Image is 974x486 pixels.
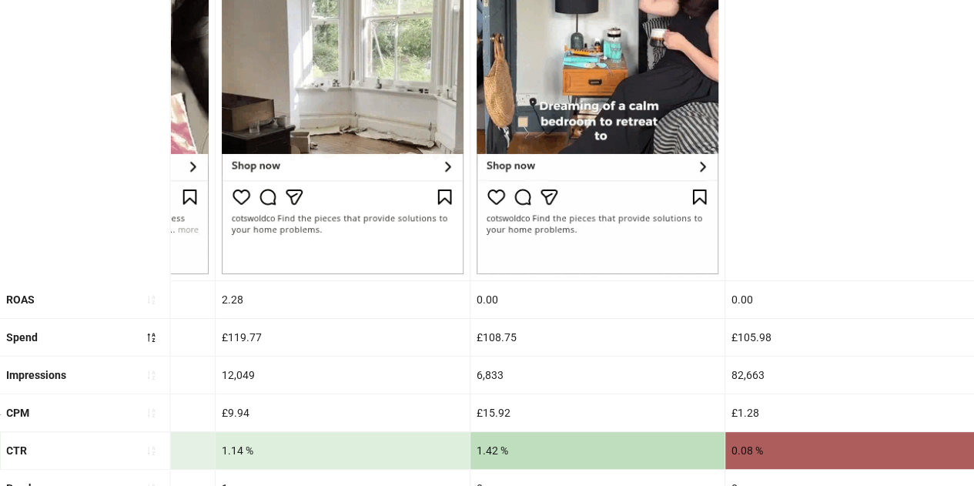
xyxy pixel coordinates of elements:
[146,370,156,380] span: sort-ascending
[146,294,156,305] span: sort-ascending
[470,432,725,469] div: 1.42 %
[470,357,725,394] div: 6,833
[216,281,470,318] div: 2.28
[6,444,27,457] b: CTR
[6,407,29,419] b: CPM
[146,445,156,456] span: sort-ascending
[216,432,470,469] div: 1.14 %
[470,319,725,356] div: £108.75
[6,293,35,306] b: ROAS
[6,331,38,344] b: Spend
[470,281,725,318] div: 0.00
[216,357,470,394] div: 12,049
[216,394,470,431] div: £9.94
[146,332,156,343] span: sort-descending
[216,319,470,356] div: £119.77
[470,394,725,431] div: £15.92
[6,369,66,381] b: Impressions
[146,407,156,418] span: sort-ascending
